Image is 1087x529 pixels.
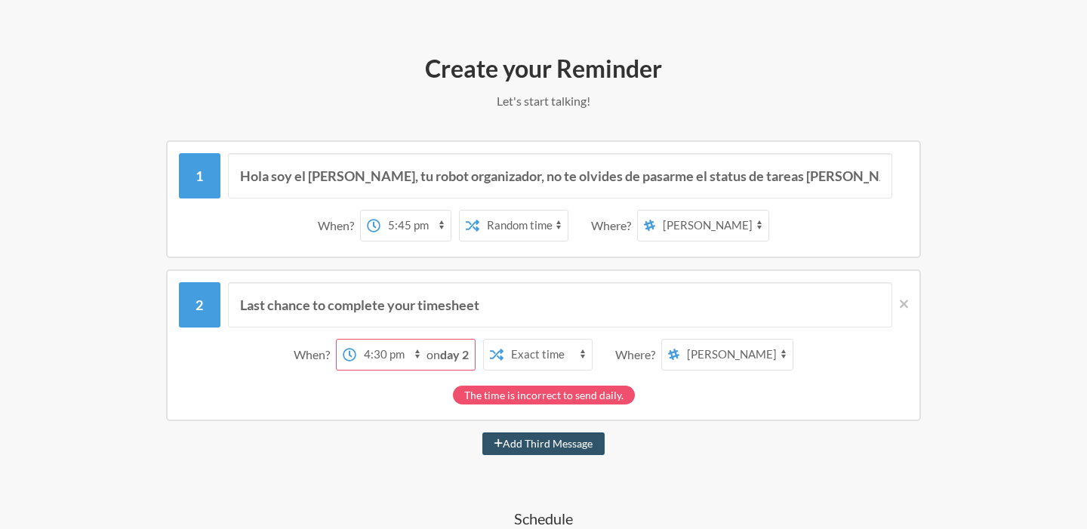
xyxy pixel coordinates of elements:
button: Add Third Message [482,432,605,455]
div: Where? [615,339,661,371]
p: Let's start talking! [106,92,981,110]
div: When? [318,210,360,241]
h4: Schedule [106,508,981,529]
div: Where? [591,210,637,241]
div: The time is incorrect to send daily. [453,386,635,404]
h2: Create your Reminder [106,53,981,85]
div: When? [294,339,336,371]
input: Message [228,282,893,328]
strong: day 2 [440,347,469,361]
input: Message [228,153,893,198]
span: on [426,347,469,361]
